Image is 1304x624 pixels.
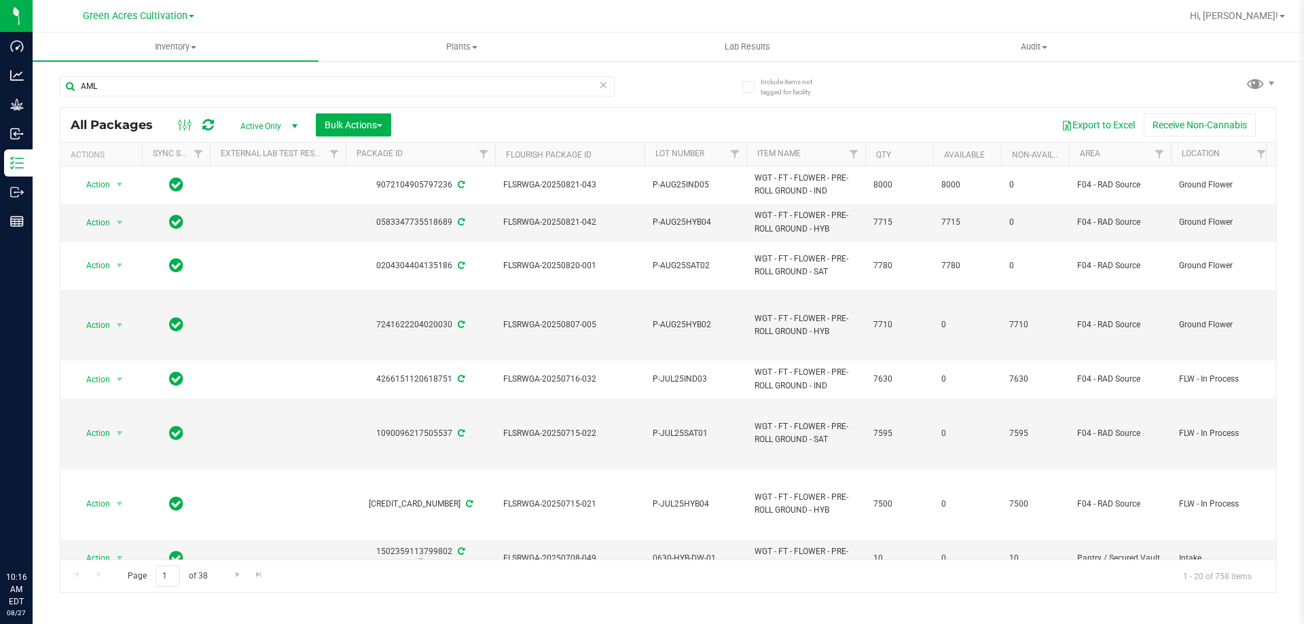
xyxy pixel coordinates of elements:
span: Sync from Compliance System [456,261,465,270]
span: 0 [1009,216,1061,229]
span: P-AUG25SAT02 [653,259,738,272]
span: Sync from Compliance System [456,320,465,329]
div: 9072104905797236 [344,179,497,191]
span: Lab Results [706,41,789,53]
span: WGT - FT - FLOWER - PRE-ROLL GROUND - HYB [755,312,857,338]
span: select [111,424,128,443]
a: Non-Available [1012,150,1072,160]
span: P-JUL25IND03 [653,373,738,386]
a: Filter [1148,143,1171,166]
span: 0 [941,498,993,511]
a: Filter [473,143,495,166]
span: 7500 [1009,498,1061,511]
span: WGT - FT - FLOWER - PRE-ROLL GROUND - HYB [755,209,857,235]
span: 0 [941,373,993,386]
span: 7500 [873,498,925,511]
span: select [111,549,128,568]
span: FLSRWGA-20250716-032 [503,373,636,386]
span: Sync from Compliance System [456,547,465,556]
div: 0583347735518689 [344,216,497,229]
a: Qty [876,150,891,160]
inline-svg: Grow [10,98,24,111]
div: 0204304404135186 [344,259,497,272]
span: Ground Flower [1179,216,1265,229]
a: External Lab Test Result [221,149,327,158]
span: Ground Flower [1179,318,1265,331]
span: Plants [319,41,604,53]
span: Action [74,256,111,275]
span: Sync from Compliance System [456,374,465,384]
div: 1502359113799802 [344,545,497,572]
a: Filter [724,143,746,166]
span: select [111,256,128,275]
span: Sync from Compliance System [456,428,465,438]
span: 10 [873,552,925,565]
a: Go to the last page [249,566,269,584]
a: Lab Results [604,33,890,61]
span: Action [74,370,111,389]
span: FLSRWGA-20250821-042 [503,216,636,229]
span: 7630 [873,373,925,386]
span: F04 - RAD Source [1077,373,1163,386]
span: FLSRWGA-20250708-049 [503,552,636,565]
span: 7780 [941,259,993,272]
span: Green Acres Cultivation [83,10,187,22]
span: 7595 [1009,427,1061,440]
div: 1090096217505537 [344,427,497,440]
span: In Sync [169,494,183,513]
span: F04 - RAD Source [1077,259,1163,272]
span: 0630-HYB-DW-01 [653,552,738,565]
span: 7595 [873,427,925,440]
span: In Sync [169,175,183,194]
span: In Sync [169,256,183,275]
a: Filter [323,143,346,166]
span: Pantry / Secured Vault [1077,552,1163,565]
span: F04 - RAD Source [1077,179,1163,191]
span: 7710 [1009,318,1061,331]
button: Export to Excel [1053,113,1144,136]
span: 7710 [873,318,925,331]
inline-svg: Analytics [10,69,24,82]
span: P-AUG25HYB02 [653,318,738,331]
span: select [111,494,128,513]
span: 8000 [873,179,925,191]
span: Ground Flower [1179,259,1265,272]
span: In Sync [169,424,183,443]
span: 1 - 20 of 758 items [1172,566,1263,586]
span: Include items not tagged for facility [761,77,829,97]
span: Bulk Actions [325,120,382,130]
a: Audit [891,33,1177,61]
span: FLSRWGA-20250820-001 [503,259,636,272]
span: In Sync [169,369,183,388]
input: 1 [156,566,180,587]
span: FLW - In Process [1179,373,1265,386]
span: select [111,175,128,194]
span: select [111,370,128,389]
span: FLSRWGA-20250715-021 [503,498,636,511]
div: 4266151120618751 [344,373,497,386]
span: FLSRWGA-20250715-022 [503,427,636,440]
span: 7780 [873,259,925,272]
inline-svg: Inbound [10,127,24,141]
a: Inventory [33,33,319,61]
span: Sync from Compliance System [456,180,465,189]
span: F04 - RAD Source [1077,427,1163,440]
a: Item Name [757,149,801,158]
span: FLSRWGA-20250821-043 [503,179,636,191]
span: select [111,213,128,232]
span: 0 [1009,179,1061,191]
span: Intake [1179,552,1265,565]
span: P-AUG25IND05 [653,179,738,191]
span: In Sync [169,315,183,334]
span: Action [74,316,111,335]
span: Action [74,213,111,232]
span: F04 - RAD Source [1077,216,1163,229]
span: FLW - In Process [1179,427,1265,440]
span: Clear [598,76,608,94]
a: Location [1182,149,1220,158]
a: Sync Status [153,149,205,158]
inline-svg: Reports [10,215,24,228]
span: F04 - RAD Source [1077,318,1163,331]
div: Actions [71,150,137,160]
div: R&D Lab Sample [344,558,497,572]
